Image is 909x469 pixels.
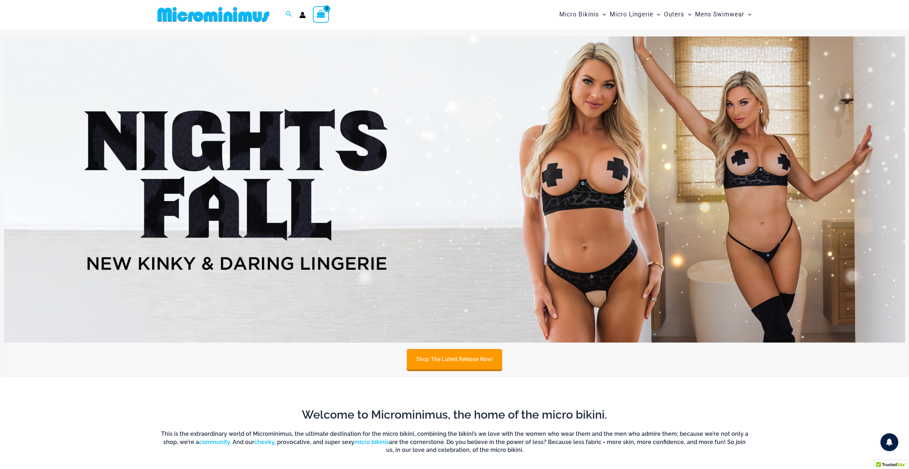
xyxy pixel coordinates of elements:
img: Night's Fall Silver Leopard Pack [4,36,905,343]
a: Account icon link [299,12,306,18]
span: Micro Lingerie [610,5,653,24]
span: Micro Bikinis [559,5,599,24]
span: Outers [664,5,684,24]
img: MM SHOP LOGO FLAT [155,6,272,23]
a: community [199,439,230,445]
a: cheeky [254,439,274,445]
a: Micro BikinisMenu ToggleMenu Toggle [558,4,608,25]
span: Menu Toggle [684,5,691,24]
span: Menu Toggle [653,5,660,24]
a: Shop The Latest Release Now! [407,349,502,369]
nav: Site Navigation [556,3,755,26]
a: Mens SwimwearMenu ToggleMenu Toggle [693,4,753,25]
span: Mens Swimwear [695,5,744,24]
a: OutersMenu ToggleMenu Toggle [662,4,693,25]
a: View Shopping Cart, empty [313,6,329,23]
a: Search icon link [286,10,292,19]
a: micro bikinis [354,439,389,445]
span: Menu Toggle [599,5,606,24]
span: Menu Toggle [744,5,751,24]
h2: Welcome to Microminimus, the home of the micro bikini. [160,407,749,422]
a: Micro LingerieMenu ToggleMenu Toggle [608,4,662,25]
h6: This is the extraordinary world of Microminimus, the ultimate destination for the micro bikini, c... [160,430,749,454]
